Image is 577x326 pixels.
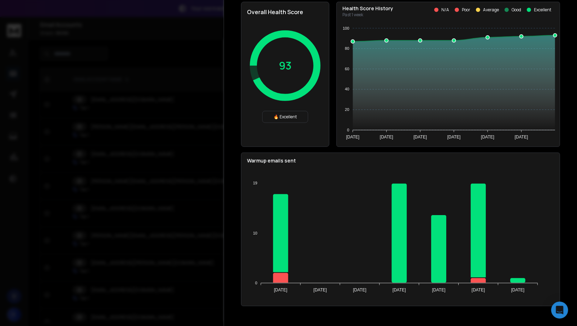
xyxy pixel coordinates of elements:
tspan: 100 [343,26,349,30]
tspan: 0 [347,128,349,132]
tspan: [DATE] [413,135,427,140]
tspan: [DATE] [432,288,446,293]
div: 🔥 Excellent [262,111,308,123]
tspan: 19 [253,181,257,185]
p: Good [512,7,521,13]
h2: Overall Health Score [247,8,323,16]
tspan: [DATE] [313,288,327,293]
tspan: 0 [255,281,257,285]
tspan: [DATE] [481,135,494,140]
p: Poor [462,7,470,13]
tspan: [DATE] [472,288,485,293]
tspan: [DATE] [393,288,406,293]
p: N/A [441,7,449,13]
p: Average [483,7,499,13]
tspan: 60 [345,67,349,71]
tspan: 20 [345,107,349,112]
tspan: [DATE] [380,135,393,140]
div: Open Intercom Messenger [551,302,568,319]
tspan: [DATE] [447,135,461,140]
tspan: [DATE] [515,135,528,140]
tspan: [DATE] [274,288,287,293]
p: Warmup emails sent [247,157,554,164]
p: Health Score History [342,5,393,12]
p: 93 [279,59,292,72]
tspan: 10 [253,231,257,235]
tspan: [DATE] [511,288,525,293]
p: Excellent [534,7,551,13]
tspan: [DATE] [346,135,359,140]
p: Past 1 week [342,12,393,18]
tspan: 40 [345,87,349,91]
tspan: 80 [345,46,349,51]
tspan: [DATE] [353,288,366,293]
